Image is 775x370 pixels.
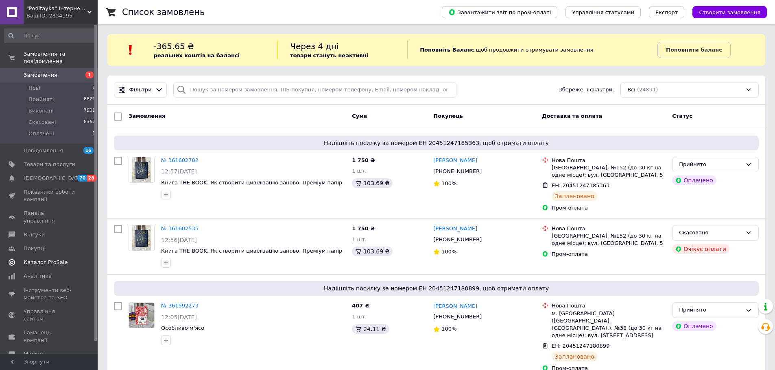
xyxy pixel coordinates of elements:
span: Панель управління [24,210,75,224]
span: Скасовані [28,119,56,126]
button: Створити замовлення [692,6,767,18]
span: Каталог ProSale [24,259,68,266]
a: Фото товару [129,157,155,183]
span: 12:56[DATE] [161,237,197,243]
span: (24891) [637,87,658,93]
div: Очікує оплати [672,244,729,254]
a: № 361602702 [161,157,199,163]
span: Створити замовлення [699,9,760,15]
div: [GEOGRAPHIC_DATA], №152 (до 30 кг на одне місце): вул. [GEOGRAPHIC_DATA], 5 [552,232,666,247]
a: [PERSON_NAME] [433,157,477,164]
span: Маркет [24,351,44,358]
span: 407 ₴ [352,303,369,309]
span: 8367 [84,119,95,126]
span: [DEMOGRAPHIC_DATA] [24,175,84,182]
a: № 361592273 [161,303,199,309]
span: Показники роботи компанії [24,188,75,203]
span: Оплачені [28,130,54,137]
div: Оплачено [672,321,716,331]
span: Аналітика [24,273,52,280]
span: Замовлення [24,71,57,79]
b: Поповніть Баланс [420,47,474,53]
a: [PERSON_NAME] [433,303,477,310]
span: Управління сайтом [24,308,75,322]
span: 28 [87,175,96,182]
span: Всі [627,86,635,94]
div: [GEOGRAPHIC_DATA], №152 (до 30 кг на одне місце): вул. [GEOGRAPHIC_DATA], 5 [552,164,666,179]
span: Експорт [655,9,678,15]
span: Cума [352,113,367,119]
span: Через 4 дні [290,41,339,51]
div: Прийнято [679,160,742,169]
span: 1 шт. [352,168,367,174]
a: [PERSON_NAME] [433,225,477,233]
span: 1 750 ₴ [352,225,375,232]
span: Відгуки [24,231,45,238]
div: Ваш ID: 2834195 [26,12,98,19]
a: № 361602535 [161,225,199,232]
a: Фото товару [129,302,155,328]
span: 1 [92,130,95,137]
span: Замовлення та повідомлення [24,50,98,65]
span: 100% [441,326,456,332]
span: ЕН: 20451247180899 [552,343,609,349]
span: Замовлення [129,113,165,119]
span: 1 шт. [352,314,367,320]
b: реальних коштів на балансі [154,52,240,58]
a: Фото товару [129,225,155,251]
div: Скасовано [679,229,742,237]
span: Інструменти веб-майстра та SEO [24,287,75,301]
span: 70 [77,175,87,182]
span: Гаманець компанії [24,329,75,344]
span: 7901 [84,107,95,115]
input: Пошук [4,28,96,43]
span: Товари та послуги [24,161,75,168]
span: 1 [92,84,95,92]
span: Нові [28,84,40,92]
span: 1 шт. [352,236,367,242]
span: 1 [85,71,94,78]
button: Завантажити звіт по пром-оплаті [442,6,557,18]
span: Доставка та оплата [542,113,602,119]
a: Створити замовлення [684,9,767,15]
div: Пром-оплата [552,251,666,258]
input: Пошук за номером замовлення, ПІБ покупця, номером телефону, Email, номером накладної [173,82,456,98]
b: Поповнити баланс [666,47,722,53]
span: Фільтри [129,86,152,94]
span: Покупці [24,245,46,252]
div: [PHONE_NUMBER] [432,234,483,245]
span: 8621 [84,96,95,103]
div: Нова Пошта [552,157,666,164]
div: 103.69 ₴ [352,247,393,256]
div: Заплановано [552,191,598,201]
b: товари стануть неактивні [290,52,368,58]
span: "Po4itayka" Інтернет-магазин книг по хорошим цінам. Частина грошей іде на підтримку ЗСУ [26,5,87,12]
span: 15 [83,147,94,154]
div: Прийнято [679,306,742,314]
span: Надішліть посилку за номером ЕН 20451247185363, щоб отримати оплату [117,139,755,147]
span: Повідомлення [24,147,63,154]
span: 12:05[DATE] [161,314,197,320]
div: Нова Пошта [552,225,666,232]
div: 103.69 ₴ [352,178,393,188]
div: Пром-оплата [552,204,666,212]
button: Експорт [649,6,685,18]
img: :exclamation: [124,44,137,56]
div: [PHONE_NUMBER] [432,312,483,322]
a: Особливо м'ясо [161,325,204,331]
span: 1 750 ₴ [352,157,375,163]
span: Завантажити звіт по пром-оплаті [448,9,551,16]
span: 12:57[DATE] [161,168,197,175]
span: Прийняті [28,96,54,103]
img: Фото товару [129,303,154,328]
div: 24.11 ₴ [352,324,389,334]
div: Нова Пошта [552,302,666,309]
span: -365.65 ₴ [154,41,194,51]
div: м. [GEOGRAPHIC_DATA] ([GEOGRAPHIC_DATA], [GEOGRAPHIC_DATA].), №38 (до 30 кг на одне місце): вул. ... [552,310,666,340]
span: Збережені фільтри: [559,86,614,94]
span: ЕН: 20451247185363 [552,182,609,188]
a: Книга THE BOOK. Як створити цивілізацію заново. Преміум папір [161,248,342,254]
div: Заплановано [552,352,598,361]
